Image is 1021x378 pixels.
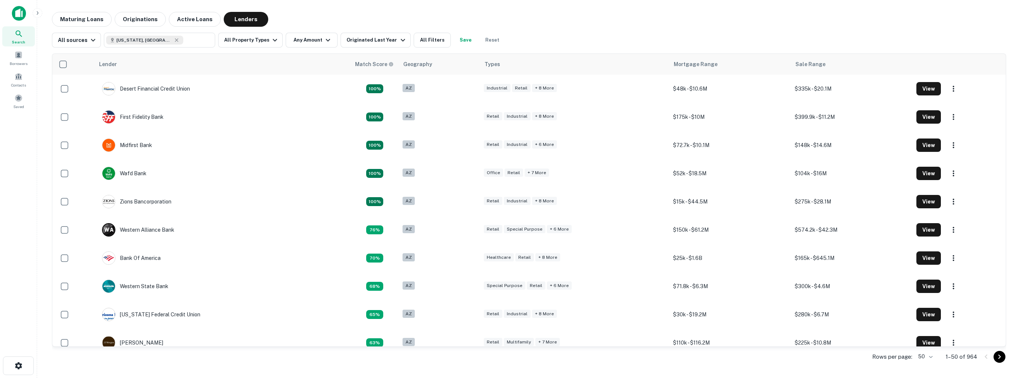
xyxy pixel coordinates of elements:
th: Sale Range [791,54,913,75]
button: View [916,223,941,237]
iframe: Chat Widget [984,319,1021,354]
img: picture [102,167,115,180]
a: Borrowers [2,48,35,68]
div: Industrial [504,112,531,121]
div: Midfirst Bank [102,139,152,152]
div: Capitalize uses an advanced AI algorithm to match your search with the best lender. The match sco... [355,60,394,68]
div: [PERSON_NAME] [102,336,163,349]
th: Lender [95,54,351,75]
button: View [916,336,941,349]
th: Capitalize uses an advanced AI algorithm to match your search with the best lender. The match sco... [351,54,399,75]
td: $71.8k - $6.3M [669,272,791,300]
th: Types [480,54,669,75]
div: AZ [403,112,415,121]
div: AZ [403,310,415,318]
span: Search [12,39,25,45]
div: Retail [484,112,502,121]
div: Industrial [504,140,531,149]
td: $150k - $61.2M [669,216,791,244]
p: Rows per page: [872,352,912,361]
div: Types [485,60,500,69]
div: 50 [915,351,934,362]
td: $165k - $645.1M [791,244,913,272]
div: Bank Of America [102,251,161,265]
a: Contacts [2,69,35,89]
div: Capitalize uses an advanced AI algorithm to match your search with the best lender. The match sco... [366,84,383,93]
button: Lenders [224,12,268,27]
p: 1–50 of 964 [946,352,977,361]
div: AZ [403,140,415,149]
div: Capitalize uses an advanced AI algorithm to match your search with the best lender. The match sco... [366,338,383,347]
img: picture [102,280,115,293]
div: Special Purpose [504,225,545,234]
button: Originations [115,12,166,27]
div: + 8 more [532,84,557,92]
button: View [916,251,941,265]
div: Wafd Bank [102,167,147,180]
div: Western Alliance Bank [102,223,174,237]
div: AZ [403,338,415,346]
td: $574.2k - $42.3M [791,216,913,244]
div: Western State Bank [102,280,168,293]
div: + 6 more [532,140,557,149]
th: Geography [399,54,480,75]
button: Active Loans [169,12,221,27]
td: $280k - $6.7M [791,300,913,329]
img: capitalize-icon.png [12,6,26,21]
div: Capitalize uses an advanced AI algorithm to match your search with the best lender. The match sco... [366,141,383,150]
div: Office [484,169,503,177]
td: $52k - $18.5M [669,159,791,188]
td: $15k - $44.5M [669,188,791,216]
img: picture [102,336,115,349]
div: AZ [403,84,415,92]
div: Special Purpose [484,281,525,290]
div: Retail [512,84,531,92]
div: Retail [484,310,502,318]
button: View [916,82,941,95]
div: + 8 more [532,112,557,121]
td: $148k - $14.6M [791,131,913,159]
img: picture [102,82,115,95]
div: Capitalize uses an advanced AI algorithm to match your search with the best lender. The match sco... [366,310,383,319]
button: Originated Last Year [341,33,410,48]
div: Retail [484,197,502,205]
span: [US_STATE], [GEOGRAPHIC_DATA] [116,37,172,43]
div: Retail [484,140,502,149]
div: Retail [505,169,523,177]
td: $48k - $10.6M [669,75,791,103]
button: View [916,167,941,180]
div: Retail [515,253,534,262]
div: Capitalize uses an advanced AI algorithm to match your search with the best lender. The match sco... [366,113,383,121]
div: AZ [403,253,415,262]
div: Geography [403,60,432,69]
a: Search [2,26,35,46]
div: Multifamily [504,338,534,346]
div: AZ [403,169,415,177]
div: Capitalize uses an advanced AI algorithm to match your search with the best lender. The match sco... [366,169,383,178]
div: AZ [403,281,415,290]
td: $225k - $10.8M [791,329,913,357]
span: Contacts [11,82,26,88]
td: $30k - $19.2M [669,300,791,329]
div: + 8 more [532,197,557,205]
div: Industrial [504,197,531,205]
th: Mortgage Range [669,54,791,75]
div: Capitalize uses an advanced AI algorithm to match your search with the best lender. The match sco... [366,282,383,291]
div: Capitalize uses an advanced AI algorithm to match your search with the best lender. The match sco... [366,197,383,206]
button: All Filters [414,33,451,48]
div: Healthcare [484,253,514,262]
td: $275k - $28.1M [791,188,913,216]
h6: Match Score [355,60,392,68]
div: Industrial [504,310,531,318]
button: View [916,110,941,124]
div: AZ [403,225,415,234]
div: Sale Range [795,60,825,69]
div: First Fidelity Bank [102,110,164,124]
button: View [916,139,941,152]
button: Maturing Loans [52,12,112,27]
div: Mortgage Range [674,60,718,69]
div: Retail [527,281,545,290]
div: Capitalize uses an advanced AI algorithm to match your search with the best lender. The match sco... [366,225,383,234]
